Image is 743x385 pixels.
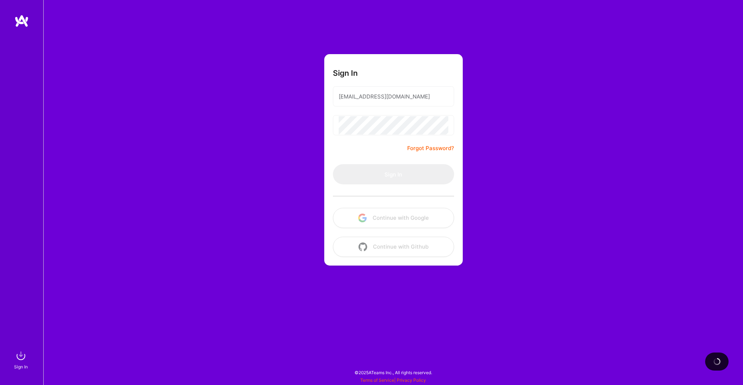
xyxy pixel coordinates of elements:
[14,363,28,371] div: Sign In
[358,214,367,222] img: icon
[712,356,722,366] img: loading
[333,69,358,78] h3: Sign In
[397,377,426,383] a: Privacy Policy
[14,14,29,27] img: logo
[360,377,394,383] a: Terms of Service
[360,377,426,383] span: |
[15,349,28,371] a: sign inSign In
[339,87,448,106] input: Email...
[14,349,28,363] img: sign in
[359,242,367,251] img: icon
[333,237,454,257] button: Continue with Github
[43,363,743,381] div: © 2025 ATeams Inc., All rights reserved.
[407,144,454,153] a: Forgot Password?
[333,164,454,184] button: Sign In
[333,208,454,228] button: Continue with Google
